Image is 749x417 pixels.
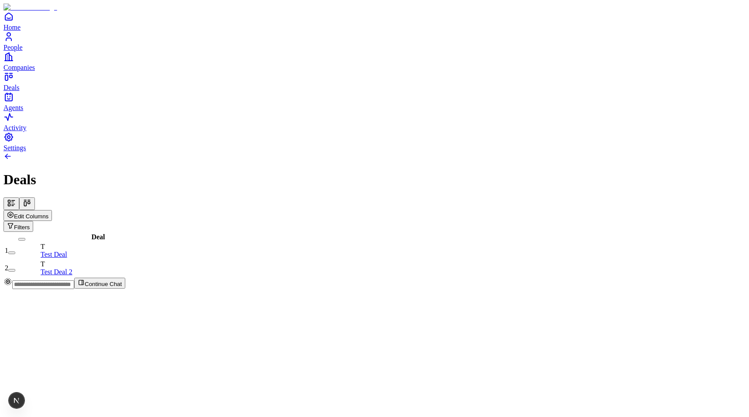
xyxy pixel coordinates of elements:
[85,281,122,287] span: Continue Chat
[3,3,57,11] img: Item Brain Logo
[3,64,35,71] span: Companies
[3,11,746,31] a: Home
[3,210,52,221] button: Edit Columns
[3,52,746,71] a: Companies
[3,144,26,152] span: Settings
[74,278,125,289] button: Continue Chat
[3,112,746,131] a: Activity
[3,44,23,51] span: People
[3,84,19,91] span: Deals
[3,172,746,188] h1: Deals
[41,243,150,251] div: T
[3,277,746,289] div: Continue Chat
[3,31,746,51] a: People
[3,132,746,152] a: Settings
[41,260,150,268] div: T
[3,221,746,232] div: Open natural language filter
[3,221,33,232] button: Open natural language filter
[3,92,746,111] a: Agents
[41,268,72,276] a: Test Deal 2
[41,251,67,258] a: Test Deal
[3,124,26,131] span: Activity
[14,213,48,220] span: Edit Columns
[3,72,746,91] a: Deals
[91,233,105,241] span: Deal
[5,264,8,272] span: 2
[5,247,8,254] span: 1
[3,24,21,31] span: Home
[3,104,23,111] span: Agents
